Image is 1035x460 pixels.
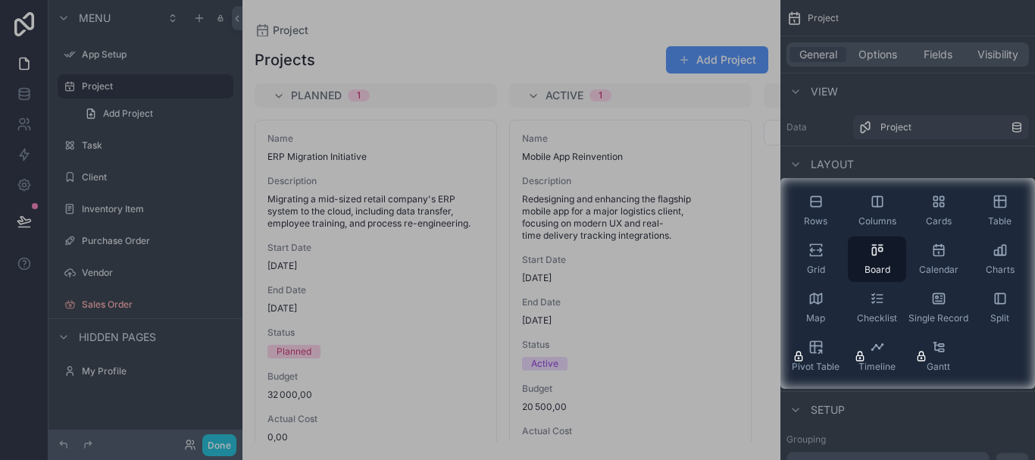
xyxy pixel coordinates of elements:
button: Cards [909,188,968,233]
span: Pivot Table [792,361,840,373]
span: Columns [858,215,896,227]
button: Calendar [909,236,968,282]
span: Checklist [857,312,897,324]
button: Board [848,236,906,282]
span: Map [806,312,825,324]
span: Timeline [858,361,896,373]
button: Pivot Table [786,333,845,379]
span: Table [988,215,1012,227]
button: Table [971,188,1029,233]
button: Charts [971,236,1029,282]
span: Grid [807,264,825,276]
span: Charts [986,264,1015,276]
span: Cards [926,215,952,227]
button: Columns [848,188,906,233]
span: Calendar [919,264,958,276]
span: Rows [804,215,827,227]
span: Single Record [908,312,968,324]
span: Board [865,264,890,276]
iframe: Tooltip [524,225,780,343]
button: Rows [786,188,845,233]
span: Gantt [927,361,950,373]
button: Timeline [848,333,906,379]
span: Split [990,312,1009,324]
button: Split [971,285,1029,330]
button: Map [786,285,845,330]
button: Checklist [848,285,906,330]
button: Grid [786,236,845,282]
button: Gantt [909,333,968,379]
button: Single Record [909,285,968,330]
